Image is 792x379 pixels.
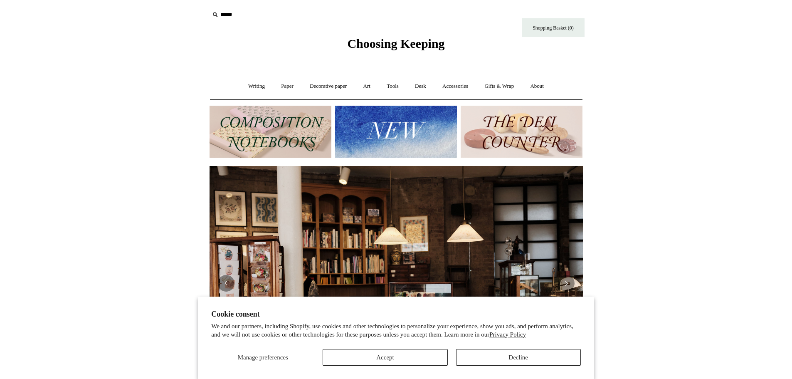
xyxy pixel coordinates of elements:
[241,75,272,97] a: Writing
[407,75,434,97] a: Desk
[522,18,585,37] a: Shopping Basket (0)
[335,106,457,158] img: New.jpg__PID:f73bdf93-380a-4a35-bcfe-7823039498e1
[302,75,354,97] a: Decorative paper
[347,37,444,50] span: Choosing Keeping
[461,106,582,158] img: The Deli Counter
[477,75,521,97] a: Gifts & Wrap
[347,43,444,49] a: Choosing Keeping
[456,349,581,366] button: Decline
[435,75,476,97] a: Accessories
[323,349,447,366] button: Accept
[210,106,331,158] img: 202302 Composition ledgers.jpg__PID:69722ee6-fa44-49dd-a067-31375e5d54ec
[379,75,406,97] a: Tools
[211,310,581,319] h2: Cookie consent
[558,275,575,292] button: Next
[489,331,526,338] a: Privacy Policy
[211,322,581,339] p: We and our partners, including Shopify, use cookies and other technologies to personalize your ex...
[523,75,551,97] a: About
[274,75,301,97] a: Paper
[218,275,234,292] button: Previous
[211,349,314,366] button: Manage preferences
[238,354,288,361] span: Manage preferences
[356,75,378,97] a: Art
